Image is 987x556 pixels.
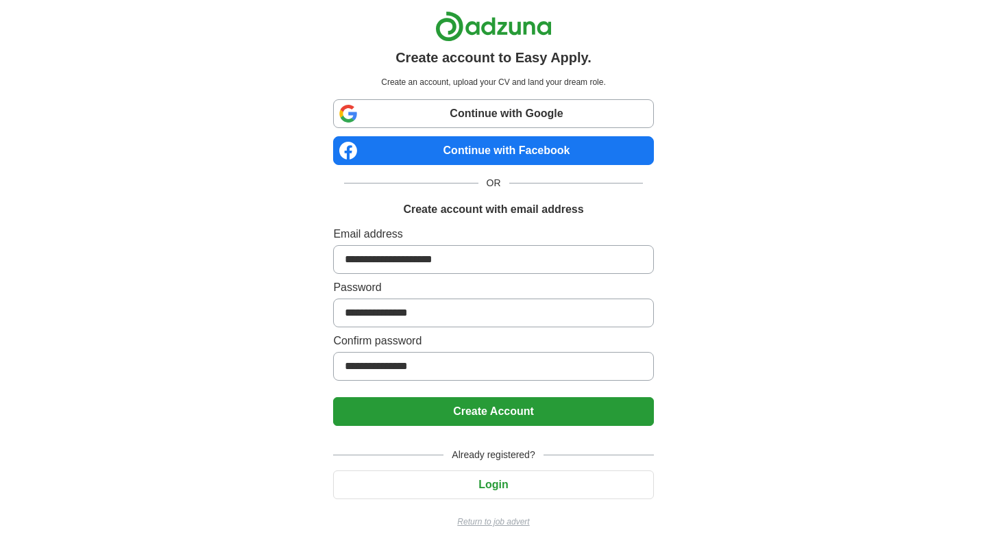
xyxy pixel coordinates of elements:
[403,201,583,218] h1: Create account with email address
[435,11,552,42] img: Adzuna logo
[333,516,653,528] a: Return to job advert
[333,397,653,426] button: Create Account
[333,470,653,499] button: Login
[333,279,653,296] label: Password
[333,333,653,349] label: Confirm password
[443,448,543,462] span: Already registered?
[478,176,509,190] span: OR
[333,136,653,165] a: Continue with Facebook
[336,76,650,88] p: Create an account, upload your CV and land your dream role.
[333,99,653,128] a: Continue with Google
[333,479,653,490] a: Login
[333,226,653,242] label: Email address
[395,47,592,68] h1: Create account to Easy Apply.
